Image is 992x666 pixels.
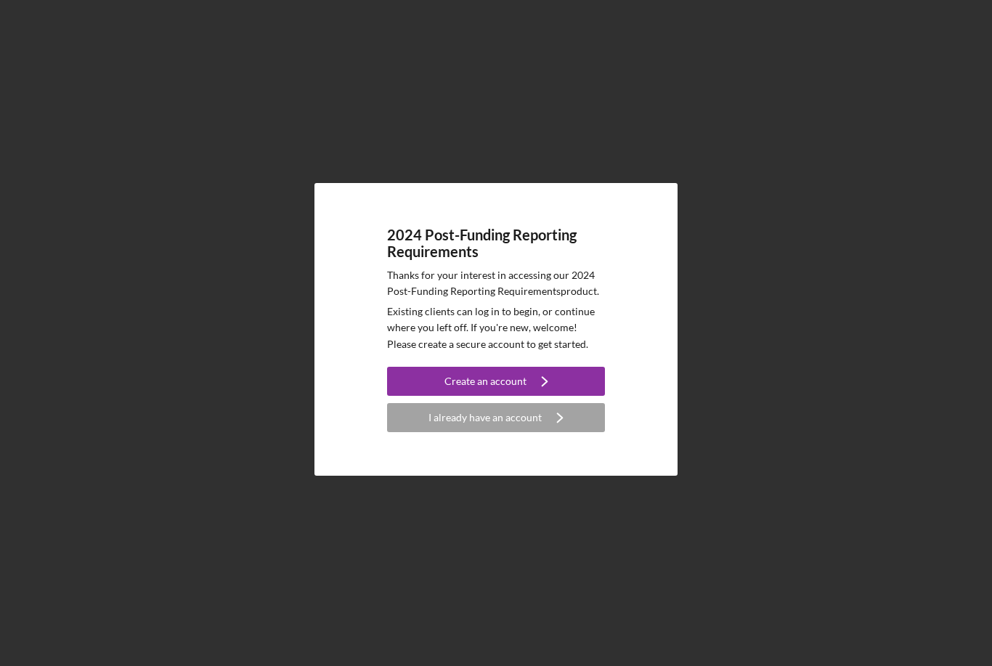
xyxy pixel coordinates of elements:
button: I already have an account [387,403,605,432]
button: Create an account [387,367,605,396]
p: Thanks for your interest in accessing our 2024 Post-Funding Reporting Requirements product. [387,267,605,300]
p: Existing clients can log in to begin, or continue where you left off. If you're new, welcome! Ple... [387,304,605,352]
a: Create an account [387,367,605,399]
div: I already have an account [428,403,542,432]
h4: 2024 Post-Funding Reporting Requirements [387,227,605,260]
div: Create an account [444,367,527,396]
